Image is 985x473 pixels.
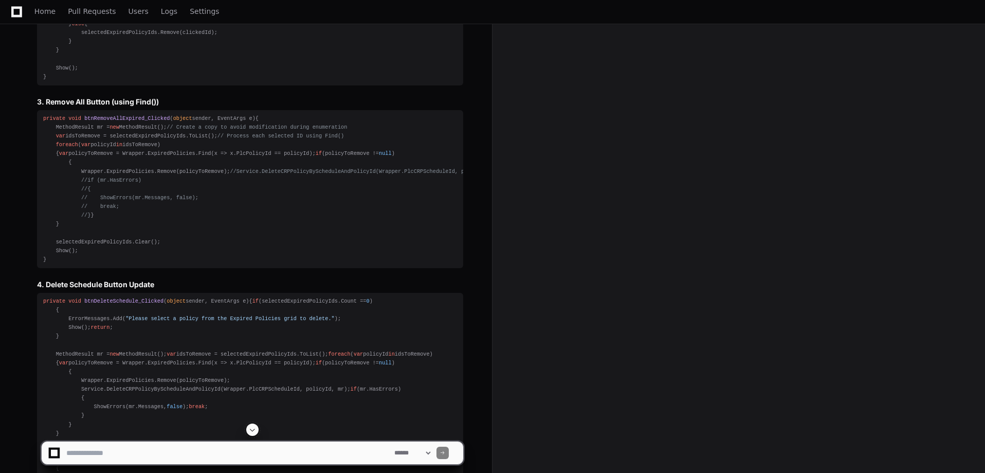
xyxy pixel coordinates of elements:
[129,8,149,14] span: Users
[81,142,90,148] span: var
[366,298,369,304] span: 0
[389,351,395,357] span: in
[161,8,177,14] span: Logs
[90,324,110,330] span: return
[59,150,68,156] span: var
[37,97,463,107] h3: 3. Remove All Button (using Find())
[316,360,322,366] span: if
[173,115,192,121] span: object
[125,316,335,322] span: "Please select a policy from the Expired Policies grid to delete."
[379,360,392,366] span: null
[34,8,56,14] span: Home
[81,195,198,201] span: // ShowErrors(mr.Messages, false);
[68,8,116,14] span: Pull Requests
[110,351,119,357] span: new
[328,351,350,357] span: foreach
[173,115,252,121] span: sender, EventArgs e
[379,150,392,156] span: null
[71,21,84,27] span: else
[68,115,81,121] span: void
[110,124,119,130] span: new
[43,115,65,121] span: private
[167,298,186,304] span: object
[43,298,249,304] span: ( )
[167,404,183,410] span: false
[116,142,122,148] span: in
[81,177,141,183] span: //if (mr.HasErrors)
[81,203,119,209] span: // break;
[252,298,259,304] span: if
[37,279,463,290] h3: 4. Delete Schedule Button Update
[217,133,344,139] span: // Process each selected ID using Find()
[351,386,357,392] span: if
[167,298,246,304] span: sender, EventArgs e
[68,298,81,304] span: void
[81,186,90,192] span: //{
[354,351,363,357] span: var
[167,351,176,357] span: var
[56,133,65,139] span: var
[189,404,205,410] span: break
[56,142,78,148] span: foreach
[43,114,457,264] div: { MethodResult mr = MethodResult(); idsToRemove = selectedExpiredPolicyIds.ToList(); ( policyId i...
[167,124,347,130] span: // Create a copy to avoid modification during enumeration
[230,168,505,174] span: //Service.DeleteCRPPolicyByScheduleAndPolicyId(Wrapper.PlcCRPScheduleId, policyId, mr);
[84,115,170,121] span: btnRemoveAllExpired_Clicked
[43,298,65,304] span: private
[316,150,322,156] span: if
[81,212,90,218] span: //}
[43,115,256,121] span: ( )
[190,8,219,14] span: Settings
[59,360,68,366] span: var
[84,298,163,304] span: btnDeleteSchedule_Clicked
